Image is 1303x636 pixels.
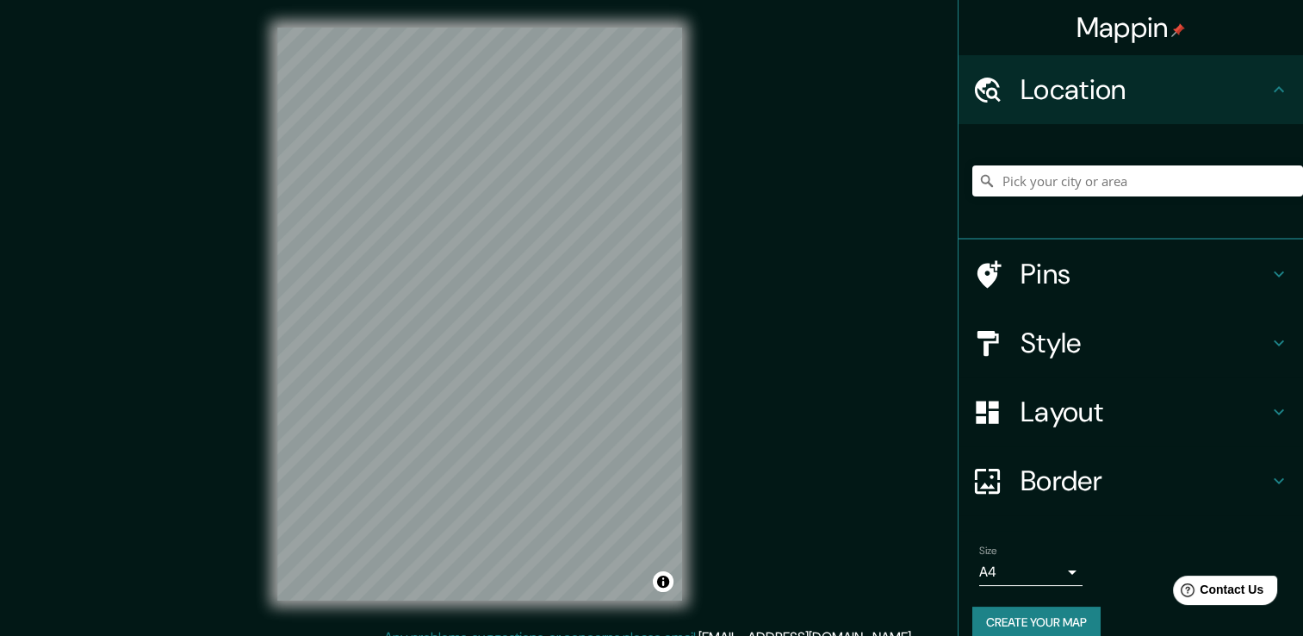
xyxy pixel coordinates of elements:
[1171,23,1185,37] img: pin-icon.png
[959,55,1303,124] div: Location
[1021,326,1269,360] h4: Style
[979,544,997,558] label: Size
[979,558,1083,586] div: A4
[959,377,1303,446] div: Layout
[1077,10,1186,45] h4: Mappin
[959,240,1303,309] div: Pins
[1021,395,1269,429] h4: Layout
[653,571,673,592] button: Toggle attribution
[1150,569,1284,617] iframe: Help widget launcher
[277,28,682,601] canvas: Map
[959,446,1303,515] div: Border
[959,309,1303,377] div: Style
[972,165,1303,196] input: Pick your city or area
[1021,257,1269,291] h4: Pins
[1021,464,1269,498] h4: Border
[1021,72,1269,107] h4: Location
